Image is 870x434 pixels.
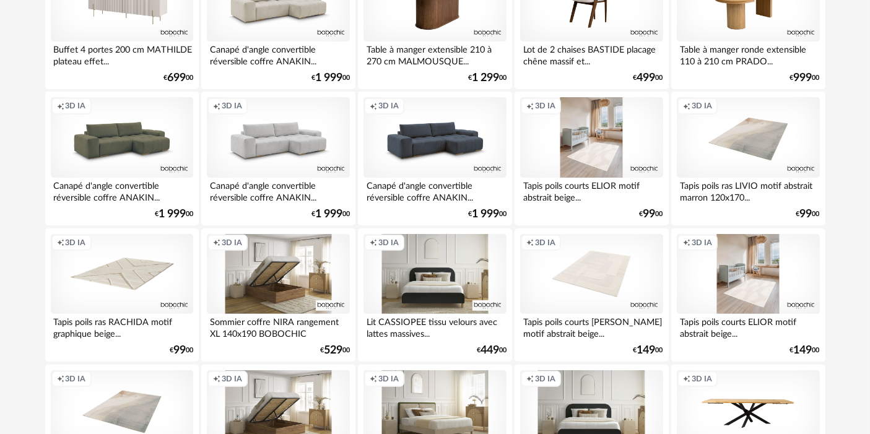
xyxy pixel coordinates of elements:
[222,101,242,111] span: 3D IA
[320,346,350,355] div: € 00
[794,346,812,355] span: 149
[66,238,86,248] span: 3D IA
[677,41,819,66] div: Table à manger ronde extensible 110 à 210 cm PRADO...
[311,210,350,219] div: € 00
[800,210,812,219] span: 99
[535,238,555,248] span: 3D IA
[683,101,690,111] span: Creation icon
[468,74,507,82] div: € 00
[378,374,399,384] span: 3D IA
[515,228,668,362] a: Creation icon 3D IA Tapis poils courts [PERSON_NAME] motif abstrait beige... €14900
[213,238,220,248] span: Creation icon
[315,74,342,82] span: 1 999
[515,92,668,225] a: Creation icon 3D IA Tapis poils courts ELIOR motif abstrait beige... €9900
[370,238,377,248] span: Creation icon
[201,228,355,362] a: Creation icon 3D IA Sommier coffre NIRA rangement XL 140x190 BOBOCHIC €52900
[692,238,712,248] span: 3D IA
[207,41,349,66] div: Canapé d'angle convertible réversible coffre ANAKIN...
[520,314,663,339] div: Tapis poils courts [PERSON_NAME] motif abstrait beige...
[155,210,193,219] div: € 00
[315,210,342,219] span: 1 999
[66,374,86,384] span: 3D IA
[378,238,399,248] span: 3D IA
[790,74,820,82] div: € 00
[692,101,712,111] span: 3D IA
[526,101,534,111] span: Creation icon
[167,74,186,82] span: 699
[683,374,690,384] span: Creation icon
[794,74,812,82] span: 999
[535,374,555,384] span: 3D IA
[481,346,499,355] span: 449
[66,101,86,111] span: 3D IA
[378,101,399,111] span: 3D IA
[671,228,825,362] a: Creation icon 3D IA Tapis poils courts ELIOR motif abstrait beige... €14900
[207,314,349,339] div: Sommier coffre NIRA rangement XL 140x190 BOBOCHIC
[526,374,534,384] span: Creation icon
[796,210,820,219] div: € 00
[324,346,342,355] span: 529
[526,238,534,248] span: Creation icon
[57,101,64,111] span: Creation icon
[213,374,220,384] span: Creation icon
[363,314,506,339] div: Lit CASSIOPEE tissu velours avec lattes massives...
[535,101,555,111] span: 3D IA
[45,228,199,362] a: Creation icon 3D IA Tapis poils ras RACHIDA motif graphique beige... €9900
[472,210,499,219] span: 1 999
[159,210,186,219] span: 1 999
[640,210,663,219] div: € 00
[677,178,819,202] div: Tapis poils ras LIVIO motif abstrait marron 120x170...
[311,74,350,82] div: € 00
[637,74,656,82] span: 499
[790,346,820,355] div: € 00
[213,101,220,111] span: Creation icon
[163,74,193,82] div: € 00
[222,238,242,248] span: 3D IA
[633,346,663,355] div: € 00
[671,92,825,225] a: Creation icon 3D IA Tapis poils ras LIVIO motif abstrait marron 120x170... €9900
[643,210,656,219] span: 99
[472,74,499,82] span: 1 299
[692,374,712,384] span: 3D IA
[520,41,663,66] div: Lot de 2 chaises BASTIDE placage chêne massif et...
[222,374,242,384] span: 3D IA
[51,178,193,202] div: Canapé d'angle convertible réversible coffre ANAKIN...
[633,74,663,82] div: € 00
[363,41,506,66] div: Table à manger extensible 210 à 270 cm MALMOUSQUE...
[358,228,511,362] a: Creation icon 3D IA Lit CASSIOPEE tissu velours avec lattes massives... €44900
[468,210,507,219] div: € 00
[207,178,349,202] div: Canapé d'angle convertible réversible coffre ANAKIN...
[677,314,819,339] div: Tapis poils courts ELIOR motif abstrait beige...
[57,238,64,248] span: Creation icon
[51,314,193,339] div: Tapis poils ras RACHIDA motif graphique beige...
[51,41,193,66] div: Buffet 4 portes 200 cm MATHILDE plateau effet...
[520,178,663,202] div: Tapis poils courts ELIOR motif abstrait beige...
[57,374,64,384] span: Creation icon
[201,92,355,225] a: Creation icon 3D IA Canapé d'angle convertible réversible coffre ANAKIN... €1 99900
[370,101,377,111] span: Creation icon
[170,346,193,355] div: € 00
[173,346,186,355] span: 99
[370,374,377,384] span: Creation icon
[683,238,690,248] span: Creation icon
[363,178,506,202] div: Canapé d'angle convertible réversible coffre ANAKIN...
[45,92,199,225] a: Creation icon 3D IA Canapé d'angle convertible réversible coffre ANAKIN... €1 99900
[637,346,656,355] span: 149
[477,346,507,355] div: € 00
[358,92,511,225] a: Creation icon 3D IA Canapé d'angle convertible réversible coffre ANAKIN... €1 99900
